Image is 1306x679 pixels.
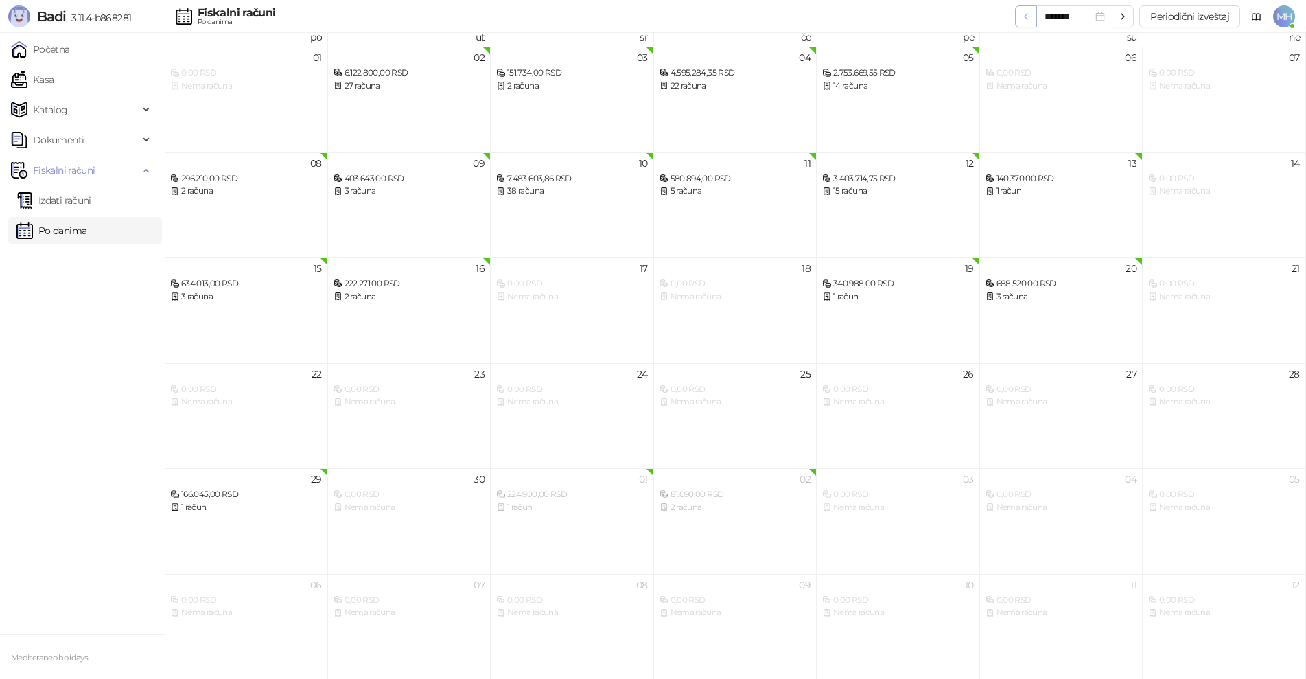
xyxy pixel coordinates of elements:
[170,606,322,619] div: Nema računa
[980,25,1143,47] th: su
[822,290,974,303] div: 1 račun
[33,96,68,124] span: Katalog
[986,290,1137,303] div: 3 računa
[314,264,322,273] div: 15
[986,594,1137,607] div: 0,00 RSD
[660,172,811,185] div: 580.894,00 RSD
[986,383,1137,396] div: 0,00 RSD
[33,126,84,154] span: Dokumenti
[491,257,654,363] td: 2025-09-17
[817,363,980,469] td: 2025-09-26
[1291,159,1300,168] div: 14
[1148,277,1300,290] div: 0,00 RSD
[491,152,654,258] td: 2025-09-10
[1289,53,1300,62] div: 07
[496,383,648,396] div: 0,00 RSD
[986,277,1137,290] div: 688.520,00 RSD
[640,264,648,273] div: 17
[1148,383,1300,396] div: 0,00 RSD
[963,474,974,484] div: 03
[496,277,648,290] div: 0,00 RSD
[986,501,1137,514] div: Nema računa
[822,488,974,501] div: 0,00 RSD
[1292,580,1300,590] div: 12
[986,172,1137,185] div: 140.370,00 RSD
[822,80,974,93] div: 14 računa
[1289,369,1300,379] div: 28
[1148,290,1300,303] div: Nema računa
[170,501,322,514] div: 1 račun
[986,606,1137,619] div: Nema računa
[16,187,91,214] a: Izdati računi
[11,66,54,93] a: Kasa
[802,264,811,273] div: 18
[496,594,648,607] div: 0,00 RSD
[313,53,322,62] div: 01
[654,468,817,574] td: 2025-10-02
[822,501,974,514] div: Nema računa
[660,395,811,408] div: Nema računa
[170,594,322,607] div: 0,00 RSD
[165,257,328,363] td: 2025-09-15
[822,606,974,619] div: Nema računa
[328,257,491,363] td: 2025-09-16
[1143,47,1306,152] td: 2025-09-07
[311,474,322,484] div: 29
[660,277,811,290] div: 0,00 RSD
[817,25,980,47] th: pe
[165,468,328,574] td: 2025-09-29
[1143,25,1306,47] th: ne
[660,290,811,303] div: Nema računa
[963,53,974,62] div: 05
[328,152,491,258] td: 2025-09-09
[496,67,648,80] div: 151.734,00 RSD
[1148,488,1300,501] div: 0,00 RSD
[637,53,648,62] div: 03
[496,172,648,185] div: 7.483.603,86 RSD
[817,468,980,574] td: 2025-10-03
[986,80,1137,93] div: Nema računa
[170,383,322,396] div: 0,00 RSD
[965,264,974,273] div: 19
[817,257,980,363] td: 2025-09-19
[986,185,1137,198] div: 1 račun
[986,395,1137,408] div: Nema računa
[496,488,648,501] div: 224.900,00 RSD
[334,172,485,185] div: 403.643,00 RSD
[800,474,811,484] div: 02
[474,53,485,62] div: 02
[1148,501,1300,514] div: Nema računa
[328,363,491,469] td: 2025-09-23
[474,474,485,484] div: 30
[804,159,811,168] div: 11
[654,257,817,363] td: 2025-09-18
[980,47,1143,152] td: 2025-09-06
[660,383,811,396] div: 0,00 RSD
[474,580,485,590] div: 07
[660,488,811,501] div: 81.090,00 RSD
[1292,264,1300,273] div: 21
[170,80,322,93] div: Nema računa
[496,185,648,198] div: 38 računa
[334,488,485,501] div: 0,00 RSD
[963,369,974,379] div: 26
[660,185,811,198] div: 5 računa
[33,157,95,184] span: Fiskalni računi
[476,264,485,273] div: 16
[328,47,491,152] td: 2025-09-02
[980,363,1143,469] td: 2025-09-27
[660,606,811,619] div: Nema računa
[165,25,328,47] th: po
[334,80,485,93] div: 27 računa
[334,277,485,290] div: 222.271,00 RSD
[165,47,328,152] td: 2025-09-01
[165,152,328,258] td: 2025-09-08
[1148,185,1300,198] div: Nema računa
[1128,159,1136,168] div: 13
[639,474,648,484] div: 01
[980,257,1143,363] td: 2025-09-20
[11,653,88,663] small: Mediteraneo holidays
[198,19,275,25] div: Po danima
[170,185,322,198] div: 2 računa
[639,159,648,168] div: 10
